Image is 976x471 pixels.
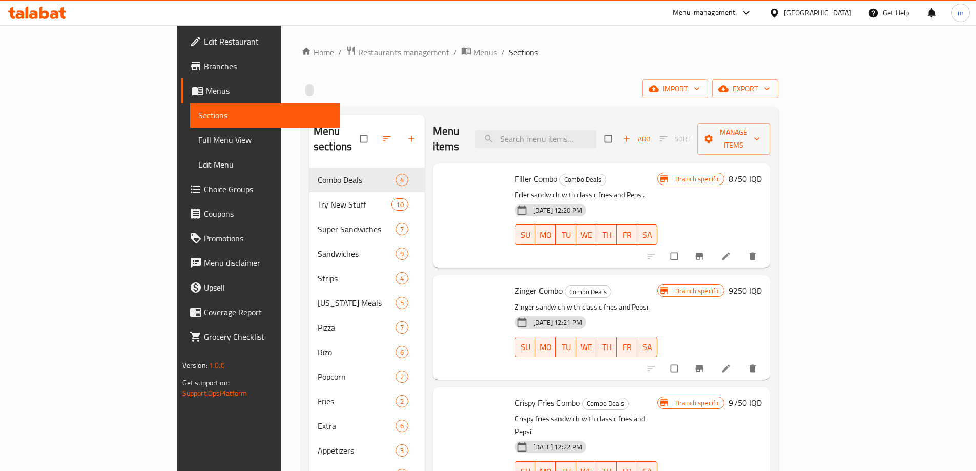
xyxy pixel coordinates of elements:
button: delete [741,357,766,380]
span: Version: [182,359,207,372]
span: [DATE] 12:22 PM [529,442,586,452]
span: SU [520,228,531,242]
p: Zinger sandwich with classic fries and Pepsi. [515,301,657,314]
div: items [396,223,408,235]
span: Edit Restaurant [204,35,332,48]
div: Extra6 [309,414,425,438]
div: Appetizers3 [309,438,425,463]
span: WE [580,228,593,242]
a: Edit Restaurant [181,29,340,54]
div: Combo Deals [559,174,606,186]
span: SA [641,340,654,355]
span: 5 [396,298,408,308]
a: Upsell [181,275,340,300]
nav: breadcrumb [301,46,778,59]
div: Combo Deals4 [309,168,425,192]
span: Add [622,133,650,145]
div: Pizza7 [309,315,425,340]
div: Popcorn [318,371,396,383]
span: Branches [204,60,332,72]
div: Kentucky Meals [318,297,396,309]
span: Pizza [318,321,396,334]
span: [DATE] 12:21 PM [529,318,586,327]
div: items [396,272,408,284]
span: Branch specific [671,398,724,408]
button: Add section [400,128,425,150]
span: Rizo [318,346,396,358]
span: Zinger Combo [515,283,563,298]
div: Super Sandwiches7 [309,217,425,241]
span: Menu disclaimer [204,257,332,269]
a: Coupons [181,201,340,226]
a: Choice Groups [181,177,340,201]
button: FR [617,337,637,357]
span: SU [520,340,531,355]
span: Combo Deals [565,286,611,298]
span: Restaurants management [358,46,449,58]
div: [US_STATE] Meals5 [309,291,425,315]
div: Combo Deals [565,285,611,298]
button: SA [637,224,658,245]
h6: 9250 IQD [729,283,762,298]
span: 7 [396,224,408,234]
div: Fries [318,395,396,407]
button: Manage items [697,123,770,155]
span: Full Menu View [198,134,332,146]
div: Popcorn2 [309,364,425,389]
div: Combo Deals [582,398,629,410]
span: Select section first [653,131,697,147]
div: Sandwiches9 [309,241,425,266]
span: FR [621,340,633,355]
span: 4 [396,274,408,283]
span: Sections [509,46,538,58]
div: Appetizers [318,444,396,457]
span: Coverage Report [204,306,332,318]
span: Combo Deals [560,174,606,186]
button: import [642,79,708,98]
span: Strips [318,272,396,284]
a: Menus [181,78,340,103]
span: TH [600,228,613,242]
span: Menus [206,85,332,97]
a: Branches [181,54,340,78]
div: items [396,346,408,358]
span: 2 [396,397,408,406]
span: Extra [318,420,396,432]
span: Promotions [204,232,332,244]
span: Filler Combo [515,171,557,187]
p: Crispy fries sandwich with classic fries and Pepsi. [515,413,657,438]
button: TH [596,337,617,357]
button: MO [535,224,556,245]
p: Filler sandwich with classic fries and Pepsi. [515,189,657,201]
button: SU [515,337,535,357]
span: 6 [396,421,408,431]
a: Coverage Report [181,300,340,324]
div: items [396,444,408,457]
span: Grocery Checklist [204,331,332,343]
button: SU [515,224,535,245]
div: Try New Stuff10 [309,192,425,217]
span: Combo Deals [583,398,628,409]
div: Fries2 [309,389,425,414]
button: TU [556,224,576,245]
div: Menu-management [673,7,736,19]
span: Super Sandwiches [318,223,396,235]
span: Upsell [204,281,332,294]
span: 7 [396,323,408,333]
button: TH [596,224,617,245]
span: Select section [598,129,620,149]
button: WE [576,337,597,357]
a: Edit Menu [190,152,340,177]
li: / [501,46,505,58]
button: Branch-specific-item [688,357,713,380]
a: Edit menu item [721,363,733,374]
span: Crispy Fries Combo [515,395,580,411]
span: Try New Stuff [318,198,392,211]
span: export [720,83,770,95]
li: / [453,46,457,58]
